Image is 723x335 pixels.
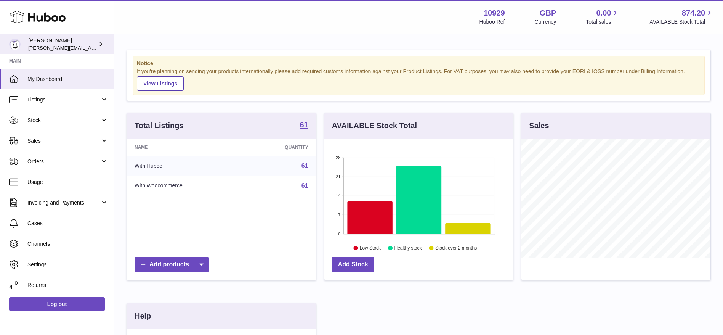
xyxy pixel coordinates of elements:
h3: AVAILABLE Stock Total [332,121,417,131]
span: AVAILABLE Stock Total [649,18,714,26]
th: Name [127,139,244,156]
span: Channels [27,240,108,248]
div: Huboo Ref [479,18,505,26]
a: 61 [301,163,308,169]
span: Invoicing and Payments [27,199,100,206]
a: Add products [135,257,209,272]
span: Cases [27,220,108,227]
span: Stock [27,117,100,124]
span: 0.00 [596,8,611,18]
span: Sales [27,137,100,145]
div: [PERSON_NAME] [28,37,97,52]
div: Currency [535,18,556,26]
text: 28 [336,155,340,160]
span: My Dashboard [27,76,108,83]
text: Low Stock [360,245,381,251]
text: 14 [336,193,340,198]
span: Settings [27,261,108,268]
td: With Huboo [127,156,244,176]
th: Quantity [244,139,316,156]
a: Add Stock [332,257,374,272]
strong: 10929 [484,8,505,18]
img: thomas@otesports.co.uk [9,39,21,50]
span: Listings [27,96,100,103]
strong: GBP [540,8,556,18]
text: 0 [338,232,340,236]
text: 7 [338,213,340,217]
span: Usage [27,179,108,186]
a: 61 [300,121,308,130]
h3: Sales [529,121,549,131]
strong: Notice [137,60,701,67]
span: Orders [27,158,100,165]
span: Total sales [586,18,620,26]
a: Log out [9,297,105,311]
span: [PERSON_NAME][EMAIL_ADDRESS][DOMAIN_NAME] [28,45,153,51]
text: Stock over 2 months [435,245,477,251]
a: 0.00 Total sales [586,8,620,26]
span: 874.20 [682,8,705,18]
strong: 61 [300,121,308,129]
span: Returns [27,282,108,289]
a: View Listings [137,76,184,91]
a: 61 [301,182,308,189]
h3: Total Listings [135,121,184,131]
div: If you're planning on sending your products internationally please add required customs informati... [137,68,701,91]
text: Healthy stock [394,245,422,251]
text: 21 [336,174,340,179]
a: 874.20 AVAILABLE Stock Total [649,8,714,26]
h3: Help [135,311,151,321]
td: With Woocommerce [127,176,244,196]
